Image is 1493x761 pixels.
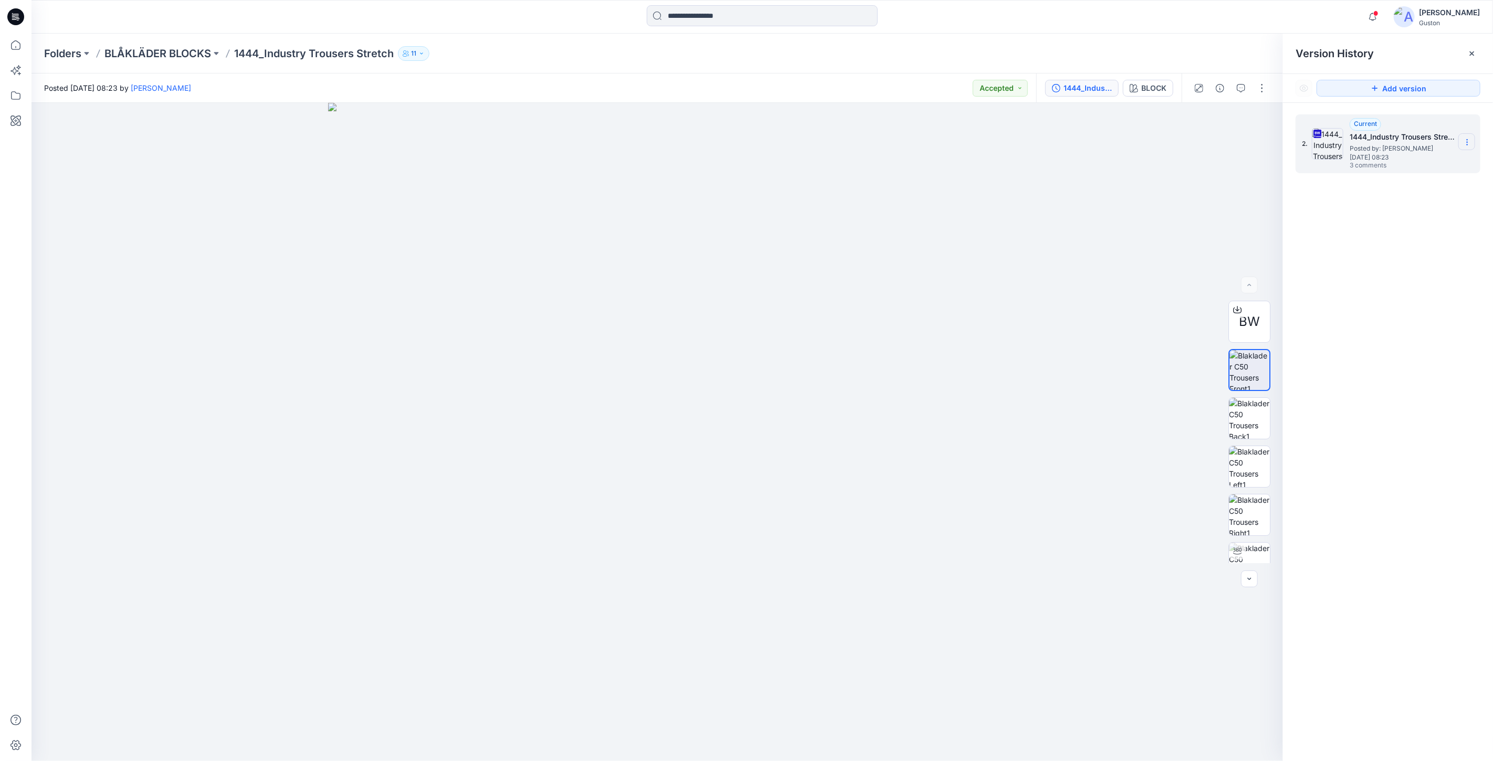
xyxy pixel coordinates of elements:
[1296,47,1374,60] span: Version History
[1229,543,1270,584] img: Blaklader C50 Trousers Turntable
[411,48,416,59] p: 11
[1350,162,1423,170] span: 3 comments
[1239,312,1260,331] span: BW
[1317,80,1480,97] button: Add version
[44,46,81,61] a: Folders
[1419,6,1480,19] div: [PERSON_NAME]
[328,103,986,761] img: eyJhbGciOiJIUzI1NiIsImtpZCI6IjAiLCJzbHQiOiJzZXMiLCJ0eXAiOiJKV1QifQ.eyJkYXRhIjp7InR5cGUiOiJzdG9yYW...
[1045,80,1119,97] button: 1444_Industry Trousers Stretch
[1296,80,1312,97] button: Show Hidden Versions
[1229,350,1269,390] img: Blaklader C50 Trousers Front1
[44,82,191,93] span: Posted [DATE] 08:23 by
[1141,82,1166,94] div: BLOCK
[1394,6,1415,27] img: avatar
[131,83,191,92] a: [PERSON_NAME]
[1468,49,1476,58] button: Close
[1302,139,1308,149] span: 2.
[1312,128,1343,160] img: 1444_Industry Trousers Stretch
[1229,494,1270,535] img: Blaklader C50 Trousers Right1
[1229,446,1270,487] img: Blaklader C50 Trousers Left1
[1354,120,1377,128] span: Current
[1350,154,1455,161] span: [DATE] 08:23
[1123,80,1173,97] button: BLOCK
[1212,80,1228,97] button: Details
[1419,19,1480,27] div: Guston
[1350,143,1455,154] span: Posted by: Beili Wang
[1229,398,1270,439] img: Blaklader C50 Trousers Back1
[1064,82,1112,94] div: 1444_Industry Trousers Stretch
[234,46,394,61] p: 1444_Industry Trousers Stretch
[398,46,429,61] button: 11
[104,46,211,61] a: BLÅKLÄDER BLOCKS
[1350,131,1455,143] h5: 1444_Industry Trousers Stretch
